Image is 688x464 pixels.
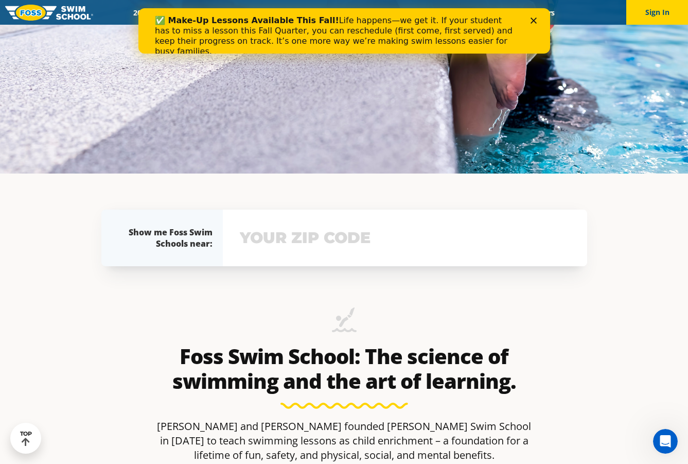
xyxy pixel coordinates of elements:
[122,227,213,249] div: Show me Foss Swim Schools near:
[153,344,536,393] h2: Foss Swim School: The science of swimming and the art of learning.
[153,419,536,462] p: [PERSON_NAME] and [PERSON_NAME] founded [PERSON_NAME] Swim School in [DATE] to teach swimming les...
[380,8,489,18] a: Swim Like [PERSON_NAME]
[20,431,32,446] div: TOP
[125,8,189,18] a: 2025 Calendar
[653,429,678,454] iframe: Intercom live chat
[16,7,379,48] div: Life happens—we get it. If your student has to miss a lesson this Fall Quarter, you can reschedul...
[521,8,563,18] a: Careers
[232,8,322,18] a: Swim Path® Program
[392,9,402,15] div: Close
[332,307,357,339] img: icon-swimming-diving-2.png
[189,8,232,18] a: Schools
[488,8,521,18] a: Blog
[237,223,573,253] input: YOUR ZIP CODE
[322,8,380,18] a: About FOSS
[138,8,550,54] iframe: Intercom live chat banner
[5,5,93,21] img: FOSS Swim School Logo
[16,7,201,17] b: ✅ Make-Up Lessons Available This Fall!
